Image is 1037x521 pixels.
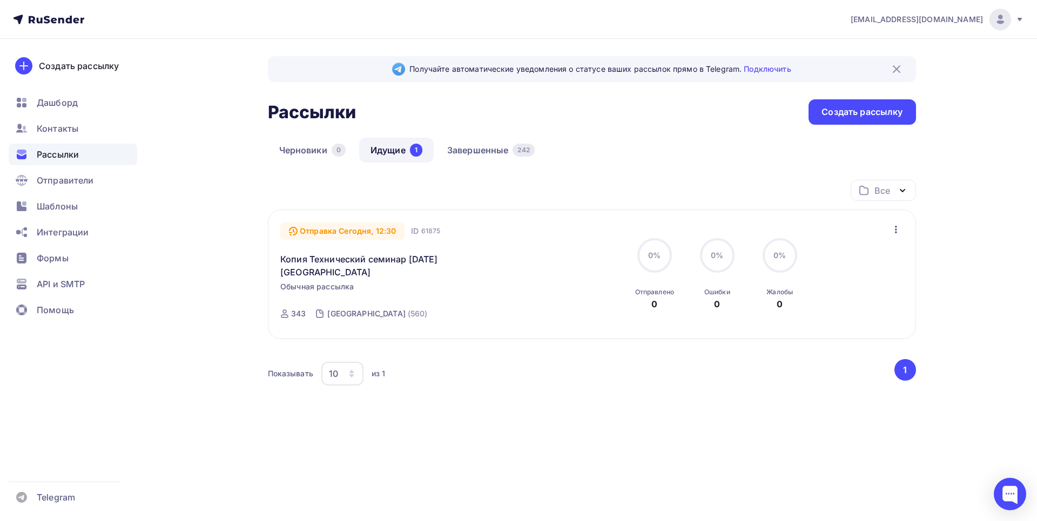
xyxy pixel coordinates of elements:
[744,64,791,73] a: Подключить
[410,144,422,157] div: 1
[280,281,354,292] span: Обычная рассылка
[892,359,916,381] ul: Pagination
[408,308,428,319] div: (560)
[329,367,338,380] div: 10
[359,138,434,163] a: Идущие1
[777,297,783,310] div: 0
[436,138,546,163] a: Завершенные242
[37,491,75,504] span: Telegram
[37,122,78,135] span: Контакты
[268,102,356,123] h2: Рассылки
[37,303,74,316] span: Помощь
[392,63,405,76] img: Telegram
[9,195,137,217] a: Шаблоны
[37,200,78,213] span: Шаблоны
[851,14,983,25] span: [EMAIL_ADDRESS][DOMAIN_NAME]
[704,288,730,296] div: Ошибки
[9,92,137,113] a: Дашборд
[874,184,890,197] div: Все
[766,288,793,296] div: Жалобы
[332,144,346,157] div: 0
[37,226,89,239] span: Интеграции
[268,368,313,379] div: Показывать
[894,359,916,381] button: Go to page 1
[37,148,79,161] span: Рассылки
[421,226,441,236] span: 61875
[327,308,405,319] div: [GEOGRAPHIC_DATA]
[411,226,419,236] span: ID
[321,361,364,386] button: 10
[37,174,94,187] span: Отправители
[268,138,357,163] a: Черновики0
[851,9,1024,30] a: [EMAIL_ADDRESS][DOMAIN_NAME]
[714,297,720,310] div: 0
[851,180,916,201] button: Все
[711,251,723,260] span: 0%
[648,251,661,260] span: 0%
[280,253,466,279] a: Копия Технический семинар [DATE] [GEOGRAPHIC_DATA]
[9,247,137,269] a: Формы
[37,96,78,109] span: Дашборд
[37,278,85,290] span: API и SMTP
[37,252,69,265] span: Формы
[513,144,534,157] div: 242
[821,106,903,118] div: Создать рассылку
[280,222,405,240] div: Отправка Сегодня, 12:30
[773,251,786,260] span: 0%
[635,288,674,296] div: Отправлено
[372,368,386,379] div: из 1
[9,170,137,191] a: Отправители
[39,59,119,72] div: Создать рассылку
[9,144,137,165] a: Рассылки
[409,64,791,75] span: Получайте автоматические уведомления о статусе ваших рассылок прямо в Telegram.
[291,308,306,319] div: 343
[9,118,137,139] a: Контакты
[651,297,657,310] div: 0
[326,305,428,322] a: [GEOGRAPHIC_DATA] (560)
